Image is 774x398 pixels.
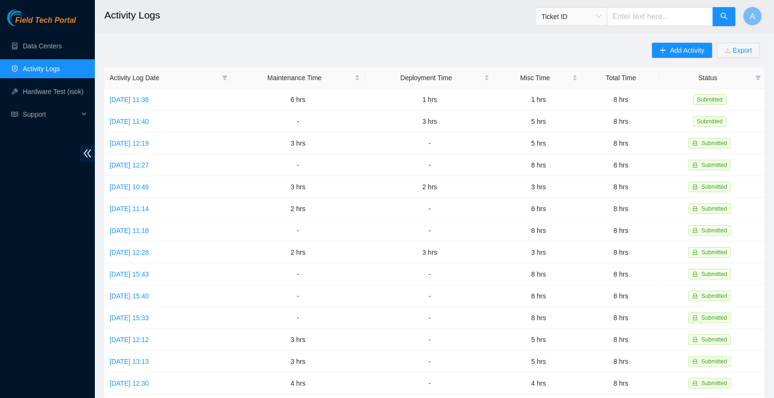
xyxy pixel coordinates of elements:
span: lock [692,162,698,168]
td: 8 hrs [583,329,659,351]
td: 5 hrs [495,351,583,372]
span: Field Tech Portal [15,16,76,25]
td: 8 hrs [495,263,583,285]
td: - [365,198,495,220]
span: lock [692,359,698,364]
td: 8 hrs [583,198,659,220]
td: - [231,220,365,241]
td: 8 hrs [583,111,659,132]
td: 5 hrs [495,329,583,351]
td: 8 hrs [583,154,659,176]
a: [DATE] 15:33 [110,314,149,322]
span: Submitted [701,227,727,234]
td: 2 hrs [231,241,365,263]
td: 2 hrs [231,198,365,220]
span: lock [692,250,698,255]
span: Submitted [701,249,727,256]
span: lock [692,337,698,342]
span: Submitted [693,94,727,105]
td: - [365,329,495,351]
button: search [713,7,736,26]
td: 1 hrs [365,89,495,111]
span: Submitted [701,140,727,147]
td: 8 hrs [495,307,583,329]
span: filter [754,71,763,85]
span: lock [692,380,698,386]
span: Submitted [701,205,727,212]
span: Submitted [701,315,727,321]
a: [DATE] 13:13 [110,358,149,365]
td: 3 hrs [495,176,583,198]
span: Submitted [701,358,727,365]
td: 8 hrs [583,307,659,329]
th: Total Time [583,67,659,89]
span: filter [220,71,230,85]
a: Data Centers [23,42,62,50]
td: 8 hrs [495,154,583,176]
span: Submitted [701,293,727,299]
a: [DATE] 15:43 [110,270,149,278]
td: 8 hrs [583,285,659,307]
button: downloadExport [717,43,760,58]
td: 5 hrs [495,132,583,154]
td: - [231,307,365,329]
td: - [365,220,495,241]
td: 6 hrs [495,198,583,220]
span: Ticket ID [542,9,601,24]
span: lock [692,228,698,233]
td: 3 hrs [365,111,495,132]
td: - [231,263,365,285]
a: Akamai TechnologiesField Tech Portal [7,17,76,29]
a: [DATE] 11:18 [110,227,149,234]
td: 8 hrs [583,241,659,263]
a: [DATE] 11:40 [110,118,149,125]
td: - [365,154,495,176]
span: lock [692,206,698,212]
td: - [365,132,495,154]
td: - [231,154,365,176]
td: - [365,263,495,285]
td: 8 hrs [583,89,659,111]
span: Submitted [701,380,727,387]
span: Submitted [701,271,727,278]
td: 4 hrs [231,372,365,394]
td: 3 hrs [231,176,365,198]
a: [DATE] 12:19 [110,139,149,147]
span: Submitted [701,162,727,168]
td: 8 hrs [583,220,659,241]
td: 8 hrs [583,176,659,198]
a: [DATE] 15:40 [110,292,149,300]
td: 4 hrs [495,372,583,394]
td: 8 hrs [583,351,659,372]
span: lock [692,140,698,146]
a: [DATE] 11:14 [110,205,149,213]
td: 3 hrs [495,241,583,263]
span: read [11,111,18,118]
span: lock [692,315,698,321]
td: 3 hrs [231,351,365,372]
a: Hardware Test (isok) [23,88,83,95]
td: 8 hrs [495,285,583,307]
td: 8 hrs [583,263,659,285]
span: lock [692,184,698,190]
button: A [743,7,762,26]
span: Submitted [693,116,727,127]
span: Status [664,73,752,83]
td: - [231,285,365,307]
td: 2 hrs [365,176,495,198]
span: filter [222,75,228,81]
td: 1 hrs [495,89,583,111]
td: 3 hrs [231,329,365,351]
span: Submitted [701,336,727,343]
span: search [720,12,728,21]
span: lock [692,271,698,277]
td: 8 hrs [583,132,659,154]
a: Activity Logs [23,65,60,73]
span: double-left [80,145,95,162]
span: filter [756,75,761,81]
span: lock [692,293,698,299]
td: - [231,111,365,132]
a: [DATE] 12:27 [110,161,149,169]
td: - [365,372,495,394]
span: Submitted [701,184,727,190]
